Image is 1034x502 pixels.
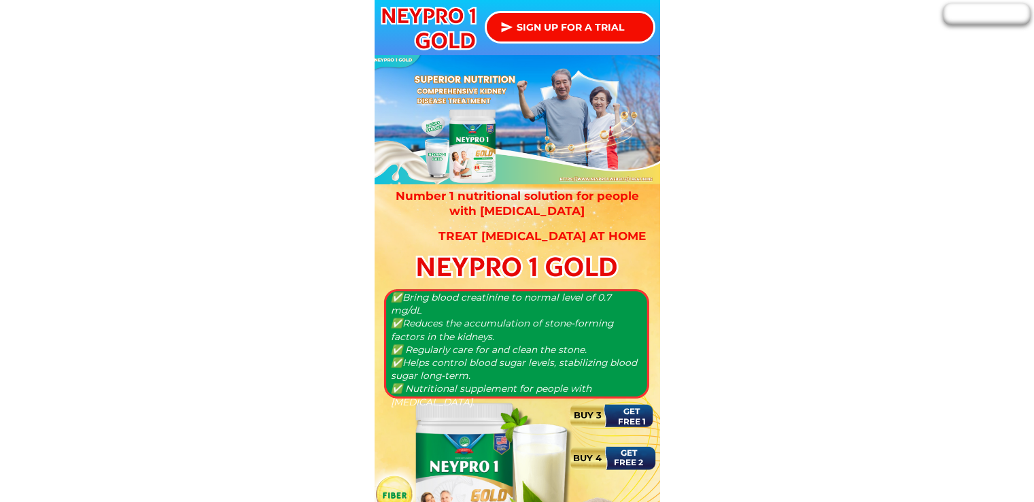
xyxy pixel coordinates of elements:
[487,13,653,41] p: SIGN UP FOR A TRIAL
[566,408,609,422] h3: BUY 3
[613,407,651,426] h3: GET FREE 1
[391,291,641,409] h3: ✅Bring blood creatinine to normal level of 0.7 mg/dL ✅Reduces the accumulation of stone-forming f...
[566,451,609,465] h3: BUY 4
[609,448,648,468] h3: GET FREE 2
[430,229,655,244] h3: Treat [MEDICAL_DATA] at home
[393,188,641,218] h3: Number 1 nutritional solution for people with [MEDICAL_DATA]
